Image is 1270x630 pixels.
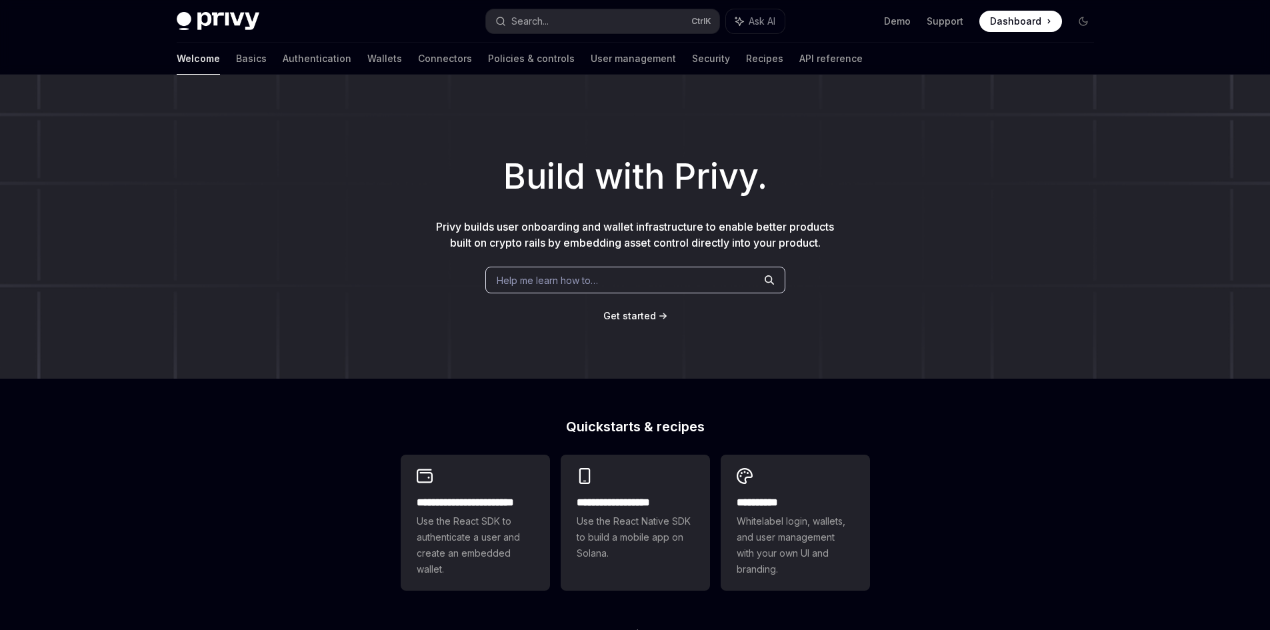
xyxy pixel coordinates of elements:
[488,43,575,75] a: Policies & controls
[417,513,534,577] span: Use the React SDK to authenticate a user and create an embedded wallet.
[418,43,472,75] a: Connectors
[721,455,870,591] a: **** *****Whitelabel login, wallets, and user management with your own UI and branding.
[401,420,870,433] h2: Quickstarts & recipes
[177,12,259,31] img: dark logo
[737,513,854,577] span: Whitelabel login, wallets, and user management with your own UI and branding.
[591,43,676,75] a: User management
[726,9,785,33] button: Ask AI
[577,513,694,561] span: Use the React Native SDK to build a mobile app on Solana.
[692,43,730,75] a: Security
[927,15,963,28] a: Support
[177,43,220,75] a: Welcome
[561,455,710,591] a: **** **** **** ***Use the React Native SDK to build a mobile app on Solana.
[884,15,911,28] a: Demo
[486,9,719,33] button: Search...CtrlK
[511,13,549,29] div: Search...
[749,15,775,28] span: Ask AI
[746,43,783,75] a: Recipes
[367,43,402,75] a: Wallets
[283,43,351,75] a: Authentication
[990,15,1041,28] span: Dashboard
[21,151,1249,203] h1: Build with Privy.
[603,310,656,321] span: Get started
[1073,11,1094,32] button: Toggle dark mode
[497,273,598,287] span: Help me learn how to…
[236,43,267,75] a: Basics
[436,220,834,249] span: Privy builds user onboarding and wallet infrastructure to enable better products built on crypto ...
[691,16,711,27] span: Ctrl K
[979,11,1062,32] a: Dashboard
[603,309,656,323] a: Get started
[799,43,863,75] a: API reference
